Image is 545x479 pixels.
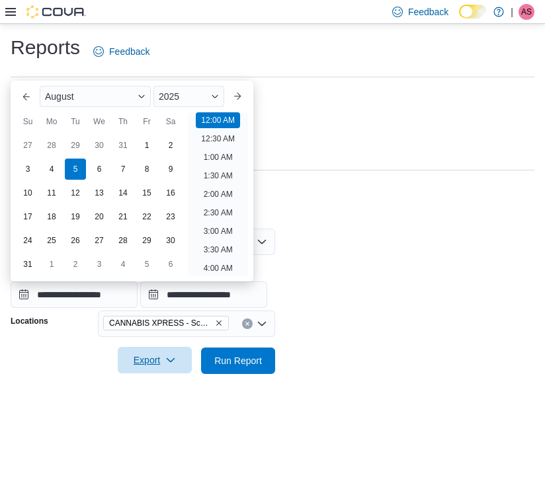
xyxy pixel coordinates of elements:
[89,111,110,132] div: We
[65,206,86,227] div: day-19
[198,168,238,184] li: 1:30 AM
[89,182,110,203] div: day-13
[11,281,138,308] input: Press the down key to enter a popover containing a calendar. Press the escape key to close the po...
[65,182,86,203] div: day-12
[140,281,267,308] input: Press the down key to open a popover containing a calendar.
[118,347,192,373] button: Export
[112,206,134,227] div: day-21
[160,135,181,156] div: day-2
[17,206,38,227] div: day-17
[198,242,238,258] li: 3:30 AM
[103,316,229,330] span: CANNABIS XPRESS - Scarborough (Steeles Avenue)
[160,182,181,203] div: day-16
[215,319,223,327] button: Remove CANNABIS XPRESS - Scarborough (Steeles Avenue) from selection in this group
[112,159,134,180] div: day-7
[88,38,155,65] a: Feedback
[41,206,62,227] div: day-18
[109,45,149,58] span: Feedback
[112,135,134,156] div: day-31
[160,159,181,180] div: day-9
[41,159,62,180] div: day-4
[89,206,110,227] div: day-20
[160,111,181,132] div: Sa
[112,111,134,132] div: Th
[16,86,37,107] button: Previous Month
[136,206,157,227] div: day-22
[41,135,62,156] div: day-28
[41,182,62,203] div: day-11
[45,91,74,102] span: August
[11,316,48,326] label: Locations
[17,182,38,203] div: day-10
[65,111,86,132] div: Tu
[89,230,110,251] div: day-27
[41,111,62,132] div: Mo
[160,254,181,275] div: day-6
[17,135,38,156] div: day-27
[11,34,80,61] h1: Reports
[89,254,110,275] div: day-3
[16,133,183,276] div: August, 2025
[17,254,38,275] div: day-31
[65,254,86,275] div: day-2
[242,318,253,329] button: Clear input
[136,182,157,203] div: day-15
[196,112,240,128] li: 12:00 AM
[89,159,110,180] div: day-6
[408,5,448,18] span: Feedback
[109,316,212,330] span: CANNABIS XPRESS - Scarborough ([GEOGRAPHIC_DATA])
[136,254,157,275] div: day-5
[17,230,38,251] div: day-24
[198,205,238,221] li: 2:30 AM
[511,4,513,20] p: |
[198,149,238,165] li: 1:00 AM
[519,4,534,20] div: Amanda Styka
[126,347,184,373] span: Export
[41,254,62,275] div: day-1
[198,260,238,276] li: 4:00 AM
[17,111,38,132] div: Su
[459,5,487,18] input: Dark Mode
[227,86,248,107] button: Next month
[41,230,62,251] div: day-25
[153,86,224,107] div: Button. Open the year selector. 2025 is currently selected.
[160,206,181,227] div: day-23
[65,159,86,180] div: day-5
[198,223,238,239] li: 3:00 AM
[136,230,157,251] div: day-29
[89,135,110,156] div: day-30
[159,91,179,102] span: 2025
[112,254,134,275] div: day-4
[188,112,248,276] ul: Time
[65,135,86,156] div: day-29
[214,354,262,367] span: Run Report
[201,348,275,374] button: Run Report
[521,4,532,20] span: AS
[160,230,181,251] div: day-30
[65,230,86,251] div: day-26
[26,5,86,18] img: Cova
[112,230,134,251] div: day-28
[136,135,157,156] div: day-1
[40,86,151,107] div: Button. Open the month selector. August is currently selected.
[257,318,267,329] button: Open list of options
[196,131,240,147] li: 12:30 AM
[136,111,157,132] div: Fr
[112,182,134,203] div: day-14
[17,159,38,180] div: day-3
[136,159,157,180] div: day-8
[198,186,238,202] li: 2:00 AM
